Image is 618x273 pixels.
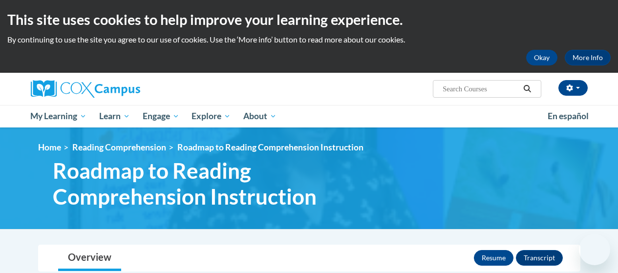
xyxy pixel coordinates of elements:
[558,80,588,96] button: Account Settings
[7,34,611,45] p: By continuing to use the site you agree to our use of cookies. Use the ‘More info’ button to read...
[243,110,277,122] span: About
[192,110,231,122] span: Explore
[31,80,207,98] a: Cox Campus
[38,142,61,152] a: Home
[474,250,513,266] button: Resume
[143,110,179,122] span: Engage
[442,83,520,95] input: Search Courses
[541,106,595,126] a: En español
[31,80,140,98] img: Cox Campus
[526,50,557,65] button: Okay
[24,105,93,127] a: My Learning
[72,142,166,152] a: Reading Comprehension
[136,105,186,127] a: Engage
[520,83,534,95] button: Search
[58,245,121,271] a: Overview
[516,250,563,266] button: Transcript
[23,105,595,127] div: Main menu
[177,142,363,152] span: Roadmap to Reading Comprehension Instruction
[7,10,611,29] h2: This site uses cookies to help improve your learning experience.
[53,158,390,210] span: Roadmap to Reading Comprehension Instruction
[579,234,610,265] iframe: Button to launch messaging window
[93,105,136,127] a: Learn
[548,111,589,121] span: En español
[99,110,130,122] span: Learn
[565,50,611,65] a: More Info
[185,105,237,127] a: Explore
[30,110,86,122] span: My Learning
[237,105,283,127] a: About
